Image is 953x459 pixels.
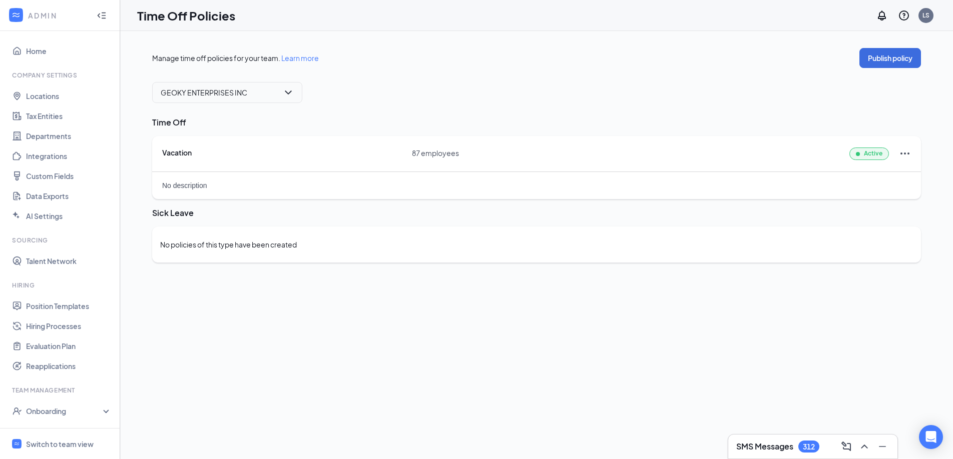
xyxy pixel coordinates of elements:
span: 87 employees [412,147,662,158]
a: Position Templates [26,296,112,316]
div: No description [152,172,921,199]
div: Onboarding [26,406,103,416]
h3: Time Off [152,117,921,128]
button: Publish policy [859,48,921,68]
h3: SMS Messages [736,441,793,452]
a: Custom Fields [26,166,112,186]
a: Learn more [281,53,319,62]
svg: Notifications [876,9,888,21]
svg: Ellipses [899,147,911,159]
div: LS [922,11,929,19]
div: Sourcing [12,236,110,244]
span: Active [864,149,882,158]
div: No policies of this type have been created [160,239,297,249]
button: ComposeMessage [837,438,853,454]
a: Departments [26,126,112,146]
div: Manage time off policies for your team. [152,53,319,63]
a: Home [26,41,112,61]
button: ChevronUp [855,438,871,454]
span: GEOKY ENTERPRISES INC [161,85,294,100]
svg: ChevronUp [858,440,870,452]
div: ADMIN [28,10,88,20]
a: Tax Entities [26,106,112,126]
a: Integrations [26,146,112,166]
svg: ComposeMessage [840,440,852,452]
a: Reapplications [26,356,112,376]
svg: QuestionInfo [898,9,910,21]
a: Talent Network [26,251,112,271]
svg: Collapse [97,10,107,20]
div: Open Intercom Messenger [919,425,943,449]
button: Minimize [873,438,889,454]
a: Data Exports [26,186,112,206]
div: Switch to team view [26,439,94,449]
div: 312 [803,442,815,451]
div: Hiring [12,281,110,289]
a: Hiring Processes [26,316,112,336]
div: Vacation [162,147,412,157]
a: Locations [26,86,112,106]
h1: Time Off Policies [137,7,235,24]
div: Company Settings [12,71,110,79]
h3: Sick Leave [152,207,921,218]
svg: UserCheck [12,406,22,416]
a: AI Settings [26,206,112,226]
a: Evaluation Plan [26,336,112,356]
span: GEOKY ENTERPRISES INC [161,85,247,100]
svg: Minimize [876,440,888,452]
div: Team Management [12,386,110,394]
svg: WorkstreamLogo [14,440,20,447]
svg: WorkstreamLogo [11,10,21,20]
